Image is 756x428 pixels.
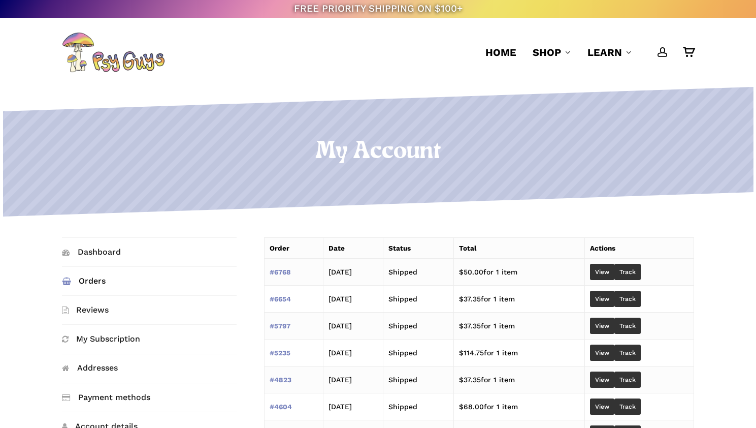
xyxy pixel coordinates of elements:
[459,268,464,276] span: $
[270,376,291,384] a: View order number 4823
[614,372,641,388] a: Track order number 4823
[590,264,614,280] a: View order 6768
[485,45,516,59] a: Home
[383,286,453,313] td: Shipped
[459,349,484,357] span: 114.75
[533,45,571,59] a: Shop
[477,18,694,87] nav: Main Menu
[459,244,476,252] span: Total
[453,340,585,366] td: for 1 item
[459,376,464,384] span: $
[62,238,237,266] a: Dashboard
[614,318,641,334] a: Track order number 5797
[459,268,483,276] span: 50.00
[270,322,290,330] a: View order number 5797
[383,340,453,366] td: Shipped
[683,47,694,58] a: Cart
[453,393,585,420] td: for 1 item
[459,295,481,303] span: 37.35
[459,403,464,411] span: $
[270,403,292,411] a: View order number 4604
[453,286,585,313] td: for 1 item
[328,403,352,411] time: [DATE]
[590,372,614,388] a: View order 4823
[62,354,237,383] a: Addresses
[328,244,345,252] span: Date
[62,383,237,412] a: Payment methods
[533,46,561,58] span: Shop
[590,345,614,361] a: View order 5235
[459,349,464,357] span: $
[453,366,585,393] td: for 1 item
[62,267,237,295] a: Orders
[587,45,632,59] a: Learn
[614,264,641,280] a: Track order number 6768
[62,325,237,353] a: My Subscription
[459,376,481,384] span: 37.35
[270,349,290,357] a: View order number 5235
[590,291,614,307] a: View order 6654
[62,32,165,73] img: PsyGuys
[383,366,453,393] td: Shipped
[459,403,484,411] span: 68.00
[383,259,453,286] td: Shipped
[614,345,641,361] a: Track order number 5235
[62,296,237,324] a: Reviews
[614,291,641,307] a: Track order number 6654
[614,399,641,415] a: Track order number 4604
[270,244,289,252] span: Order
[453,259,585,286] td: for 1 item
[328,322,352,330] time: [DATE]
[590,244,615,252] span: Actions
[328,376,352,384] time: [DATE]
[388,244,411,252] span: Status
[587,46,622,58] span: Learn
[459,295,464,303] span: $
[459,322,464,330] span: $
[328,268,352,276] time: [DATE]
[590,399,614,415] a: View order 4604
[453,313,585,340] td: for 1 item
[383,313,453,340] td: Shipped
[459,322,481,330] span: 37.35
[485,46,516,58] span: Home
[328,295,352,303] time: [DATE]
[328,349,352,357] time: [DATE]
[590,318,614,334] a: View order 5797
[270,268,291,276] a: View order number 6768
[383,393,453,420] td: Shipped
[270,295,291,303] a: View order number 6654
